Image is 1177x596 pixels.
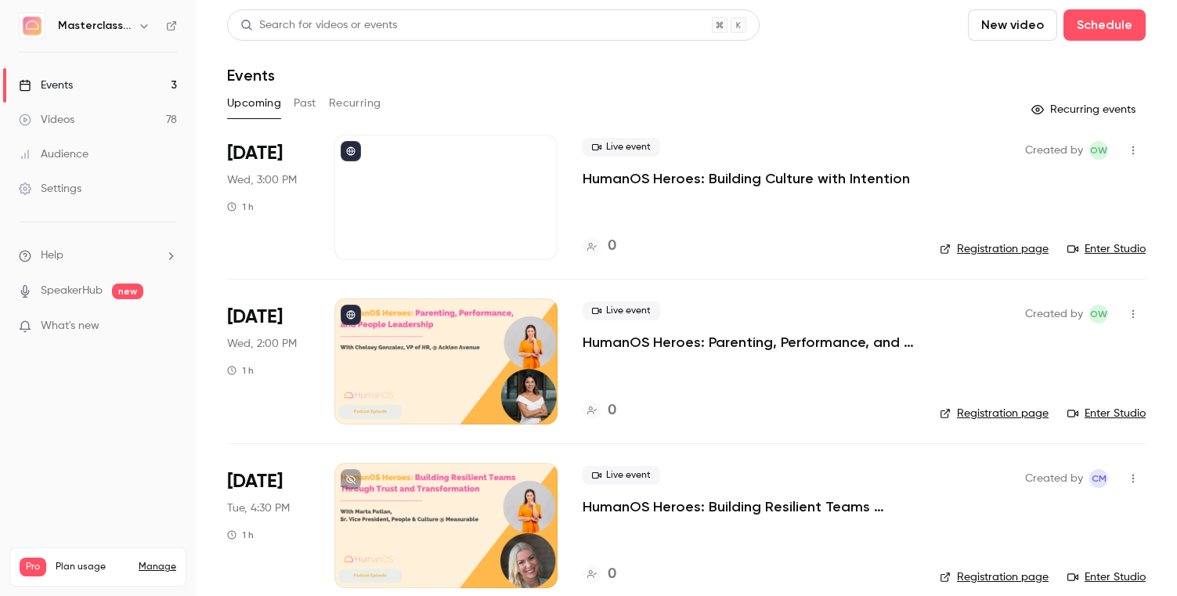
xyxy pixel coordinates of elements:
[227,135,309,260] div: Aug 13 Wed, 3:00 PM (Europe/London)
[329,91,381,116] button: Recurring
[227,336,297,352] span: Wed, 2:00 PM
[940,569,1049,585] a: Registration page
[58,18,132,34] h6: Masterclass Channel
[56,561,129,573] span: Plan usage
[227,364,254,377] div: 1 h
[608,564,616,585] h4: 0
[608,236,616,257] h4: 0
[41,283,103,299] a: SpeakerHub
[583,302,660,320] span: Live event
[1090,305,1107,323] span: OW
[19,247,177,264] li: help-dropdown-opener
[158,320,177,334] iframe: Noticeable Trigger
[143,576,176,591] p: / 90
[227,305,283,330] span: [DATE]
[227,141,283,166] span: [DATE]
[143,579,158,588] span: 108
[139,561,176,573] a: Manage
[1089,469,1108,488] span: Connor McManus
[1089,141,1108,160] span: Olivia Wynne
[20,576,49,591] p: Videos
[20,558,46,576] span: Pro
[227,529,254,541] div: 1 h
[1090,141,1107,160] span: OW
[968,9,1057,41] button: New video
[1025,305,1083,323] span: Created by
[940,241,1049,257] a: Registration page
[19,146,88,162] div: Audience
[1067,406,1146,421] a: Enter Studio
[583,400,616,421] a: 0
[240,17,397,34] div: Search for videos or events
[1092,469,1107,488] span: CM
[583,466,660,485] span: Live event
[583,497,915,516] a: HumanOS Heroes: Building Resilient Teams Through Trust and Transformation
[1025,469,1083,488] span: Created by
[1024,97,1146,122] button: Recurring events
[41,247,63,264] span: Help
[1063,9,1146,41] button: Schedule
[227,463,309,588] div: Aug 26 Tue, 4:30 PM (Europe/London)
[1025,141,1083,160] span: Created by
[19,181,81,197] div: Settings
[1089,305,1108,323] span: Olivia Wynne
[1067,569,1146,585] a: Enter Studio
[41,318,99,334] span: What's new
[227,469,283,494] span: [DATE]
[20,13,45,38] img: Masterclass Channel
[608,400,616,421] h4: 0
[19,78,73,93] div: Events
[227,298,309,424] div: Aug 20 Wed, 2:00 PM (Europe/London)
[227,66,275,85] h1: Events
[583,169,910,188] a: HumanOS Heroes: Building Culture with Intention
[227,91,281,116] button: Upcoming
[583,236,616,257] a: 0
[227,200,254,213] div: 1 h
[583,333,915,352] a: HumanOS Heroes: Parenting, Performance, and People Leadership
[227,172,297,188] span: Wed, 3:00 PM
[112,284,143,299] span: new
[583,564,616,585] a: 0
[1067,241,1146,257] a: Enter Studio
[940,406,1049,421] a: Registration page
[19,112,74,128] div: Videos
[583,138,660,157] span: Live event
[227,500,290,516] span: Tue, 4:30 PM
[294,91,316,116] button: Past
